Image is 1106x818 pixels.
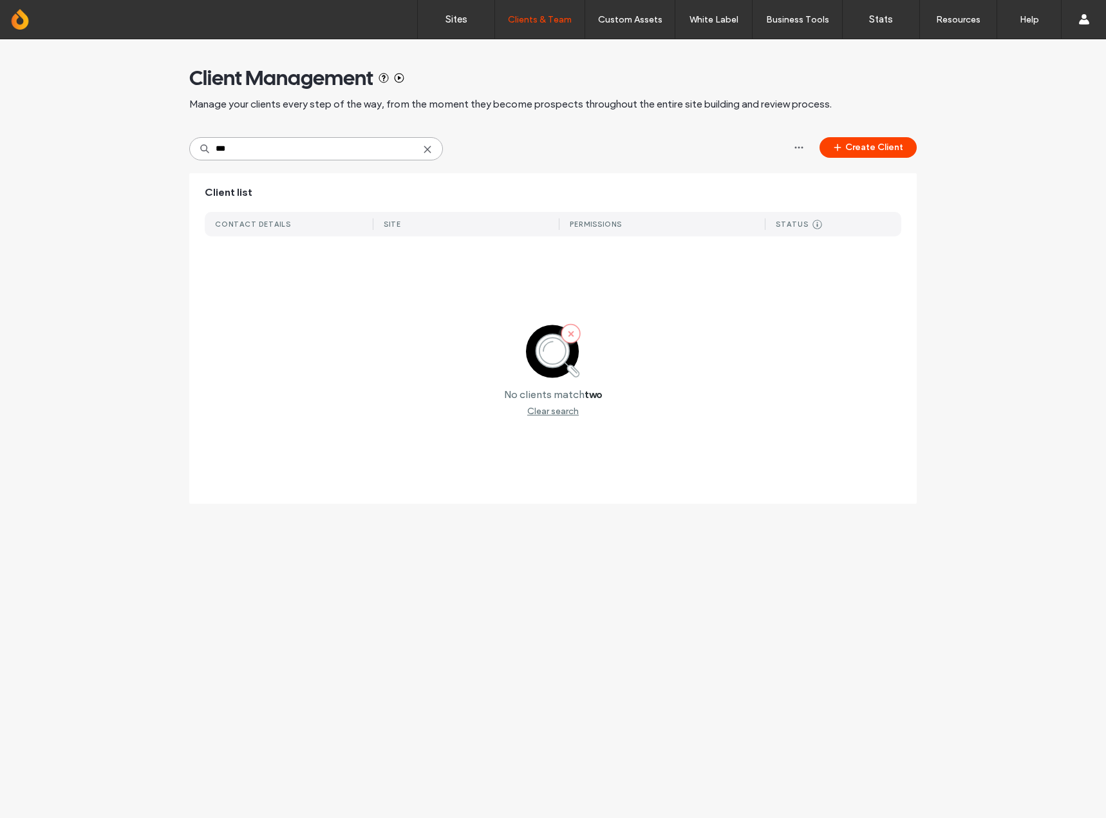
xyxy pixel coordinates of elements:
div: Clear search [527,406,579,417]
div: SITE [384,220,401,229]
button: Create Client [820,137,917,158]
label: Help [1020,14,1039,25]
label: Custom Assets [598,14,662,25]
label: two [585,388,603,401]
label: White Label [689,14,738,25]
span: Client list [205,185,252,200]
span: Help [29,9,55,21]
span: Client Management [189,65,373,91]
div: CONTACT DETAILS [215,220,291,229]
label: Clients & Team [508,14,572,25]
label: Business Tools [766,14,829,25]
label: Resources [936,14,980,25]
label: Stats [869,14,893,25]
div: STATUS [776,220,809,229]
label: Sites [445,14,467,25]
label: No clients match [504,388,585,401]
div: PERMISSIONS [570,220,622,229]
span: Manage your clients every step of the way, from the moment they become prospects throughout the e... [189,97,832,111]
